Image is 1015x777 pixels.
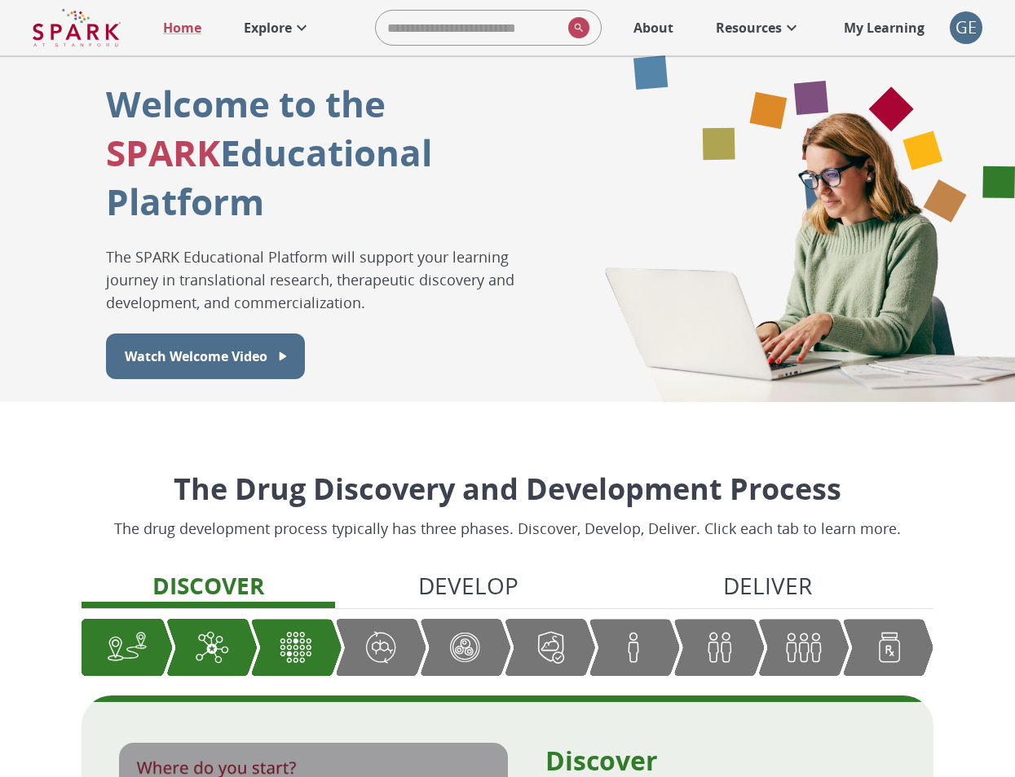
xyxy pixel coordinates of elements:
button: account of current user [950,11,982,44]
p: Deliver [723,568,812,603]
p: Watch Welcome Video [125,347,267,366]
p: Explore [244,18,292,38]
p: Discover [152,568,264,603]
p: My Learning [844,18,925,38]
a: Home [155,10,210,46]
div: GE [950,11,982,44]
a: Explore [236,10,320,46]
a: My Learning [836,10,933,46]
p: Welcome to the Educational Platform [106,79,561,226]
img: Logo of SPARK at Stanford [33,8,121,47]
a: About [625,10,682,46]
p: The SPARK Educational Platform will support your learning journey in translational research, ther... [106,245,561,314]
button: search [562,11,589,45]
p: Resources [716,18,782,38]
div: Graphic showing the progression through the Discover, Develop, and Deliver pipeline, highlighting... [82,619,933,676]
a: Resources [708,10,810,46]
span: SPARK [106,128,220,177]
p: The Drug Discovery and Development Process [114,467,901,511]
p: Develop [418,568,519,603]
p: Home [163,18,201,38]
p: About [633,18,673,38]
p: The drug development process typically has three phases. Discover, Develop, Deliver. Click each t... [114,518,901,540]
button: Watch Welcome Video [106,333,305,379]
